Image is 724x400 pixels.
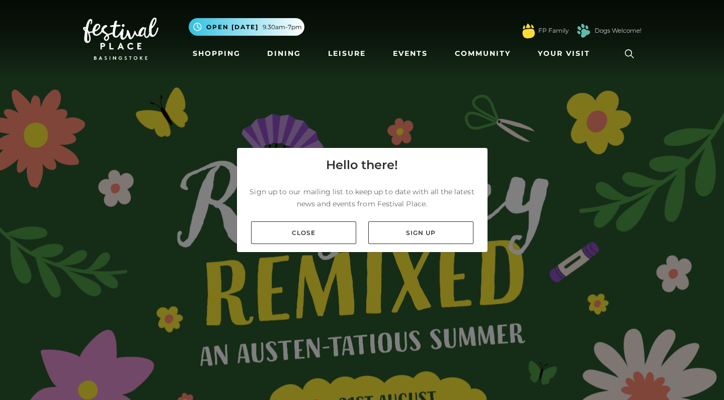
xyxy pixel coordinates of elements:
[451,44,515,63] a: Community
[368,221,473,244] a: Sign up
[189,44,245,63] a: Shopping
[538,26,569,35] a: FP Family
[595,26,641,35] a: Dogs Welcome!
[251,221,356,244] a: Close
[534,44,599,63] a: Your Visit
[83,18,158,60] img: Festival Place Logo
[206,23,259,32] span: Open [DATE]
[245,186,479,210] p: Sign up to our mailing list to keep up to date with all the latest news and events from Festival ...
[389,44,432,63] a: Events
[263,23,302,32] span: 9.30am-7pm
[538,48,590,59] span: Your Visit
[263,44,305,63] a: Dining
[326,156,398,174] h4: Hello there!
[189,18,304,36] button: Open [DATE] 9.30am-7pm
[324,44,370,63] a: Leisure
